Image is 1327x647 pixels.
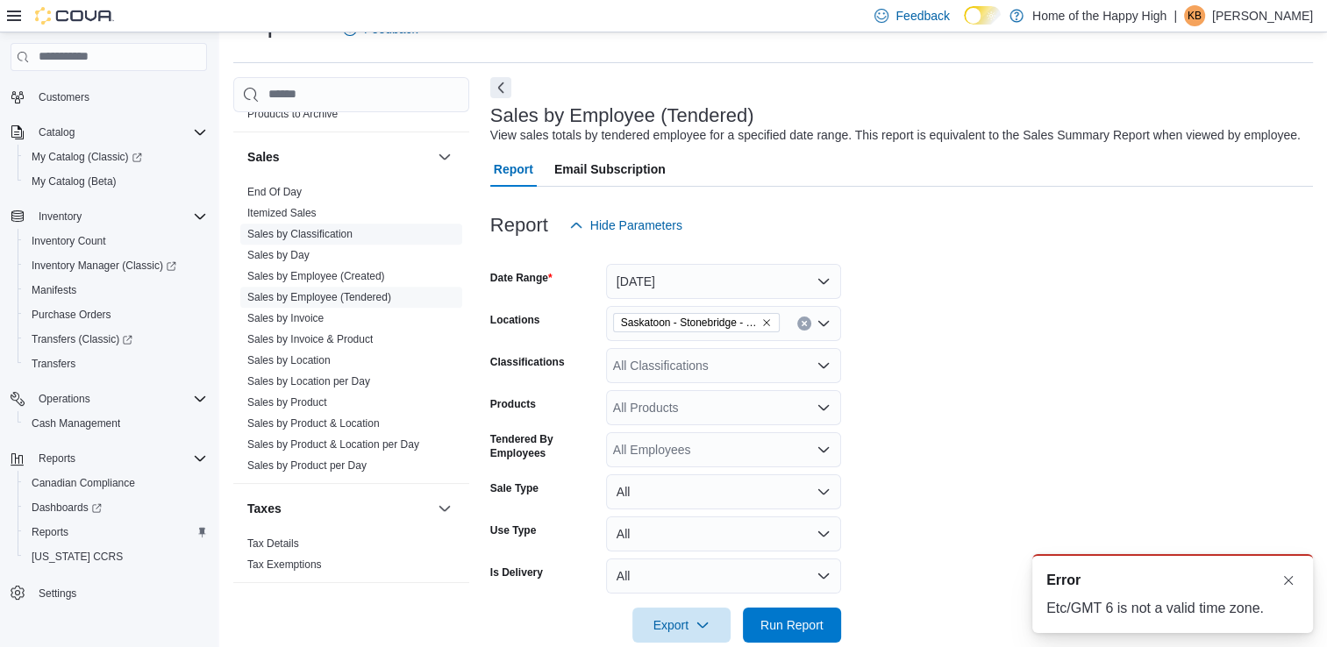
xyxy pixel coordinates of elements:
[39,125,75,139] span: Catalog
[247,108,338,120] a: Products to Archive
[1032,5,1166,26] p: Home of the Happy High
[25,146,207,167] span: My Catalog (Classic)
[32,448,207,469] span: Reports
[562,208,689,243] button: Hide Parameters
[490,215,548,236] h3: Report
[247,537,299,550] a: Tax Details
[18,302,214,327] button: Purchase Orders
[25,304,207,325] span: Purchase Orders
[18,229,214,253] button: Inventory Count
[233,533,469,582] div: Taxes
[4,446,214,471] button: Reports
[32,283,76,297] span: Manifests
[32,448,82,469] button: Reports
[32,234,106,248] span: Inventory Count
[247,227,353,241] span: Sales by Classification
[247,500,431,517] button: Taxes
[32,525,68,539] span: Reports
[32,476,135,490] span: Canadian Compliance
[1212,5,1313,26] p: [PERSON_NAME]
[32,87,96,108] a: Customers
[554,152,666,187] span: Email Subscription
[434,146,455,167] button: Sales
[18,544,214,569] button: [US_STATE] CCRS
[25,280,83,301] a: Manifests
[247,459,367,472] a: Sales by Product per Day
[25,353,207,374] span: Transfers
[247,437,419,451] span: Sales by Product & Location per Day
[32,206,207,227] span: Inventory
[247,332,373,346] span: Sales by Invoice & Product
[25,497,207,518] span: Dashboards
[247,416,380,430] span: Sales by Product & Location
[25,146,149,167] a: My Catalog (Classic)
[434,498,455,519] button: Taxes
[247,459,367,473] span: Sales by Product per Day
[743,608,841,643] button: Run Report
[247,148,431,166] button: Sales
[247,438,419,451] a: Sales by Product & Location per Day
[25,329,207,350] span: Transfers (Classic)
[1278,570,1299,591] button: Dismiss toast
[1046,570,1081,591] span: Error
[32,259,176,273] span: Inventory Manager (Classic)
[25,473,142,494] a: Canadian Compliance
[247,228,353,240] a: Sales by Classification
[32,416,120,430] span: Cash Management
[613,313,780,332] span: Saskatoon - Stonebridge - Fire & Flower
[817,316,831,331] button: Open list of options
[490,77,511,98] button: Next
[643,608,720,643] span: Export
[25,171,124,192] a: My Catalog (Beta)
[25,304,118,325] a: Purchase Orders
[964,6,1001,25] input: Dark Mode
[247,558,322,572] span: Tax Exemptions
[4,120,214,145] button: Catalog
[4,579,214,605] button: Settings
[25,171,207,192] span: My Catalog (Beta)
[1188,5,1202,26] span: KB
[18,352,214,376] button: Transfers
[32,501,102,515] span: Dashboards
[18,169,214,194] button: My Catalog (Beta)
[632,608,731,643] button: Export
[1046,570,1299,591] div: Notification
[490,126,1301,145] div: View sales totals by tendered employee for a specified date range. This report is equivalent to t...
[18,471,214,495] button: Canadian Compliance
[18,327,214,352] a: Transfers (Classic)
[247,417,380,430] a: Sales by Product & Location
[32,206,89,227] button: Inventory
[25,413,127,434] a: Cash Management
[35,7,114,25] img: Cova
[817,401,831,415] button: Open list of options
[32,357,75,371] span: Transfers
[247,312,324,324] a: Sales by Invoice
[39,392,90,406] span: Operations
[32,388,97,409] button: Operations
[247,269,385,283] span: Sales by Employee (Created)
[247,249,310,261] a: Sales by Day
[25,473,207,494] span: Canadian Compliance
[247,206,317,220] span: Itemized Sales
[490,523,536,537] label: Use Type
[32,581,207,603] span: Settings
[247,185,302,199] span: End Of Day
[25,546,207,567] span: Washington CCRS
[494,152,533,187] span: Report
[247,148,280,166] h3: Sales
[25,522,207,543] span: Reports
[25,413,207,434] span: Cash Management
[25,546,130,567] a: [US_STATE] CCRS
[247,537,299,551] span: Tax Details
[247,375,370,387] a: Sales by Location per Day
[621,314,758,331] span: Saskatoon - Stonebridge - Fire & Flower
[247,248,310,262] span: Sales by Day
[247,207,317,219] a: Itemized Sales
[247,396,327,409] a: Sales by Product
[817,359,831,373] button: Open list of options
[797,316,811,331] button: Clear input
[32,332,132,346] span: Transfers (Classic)
[39,210,82,224] span: Inventory
[32,86,207,108] span: Customers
